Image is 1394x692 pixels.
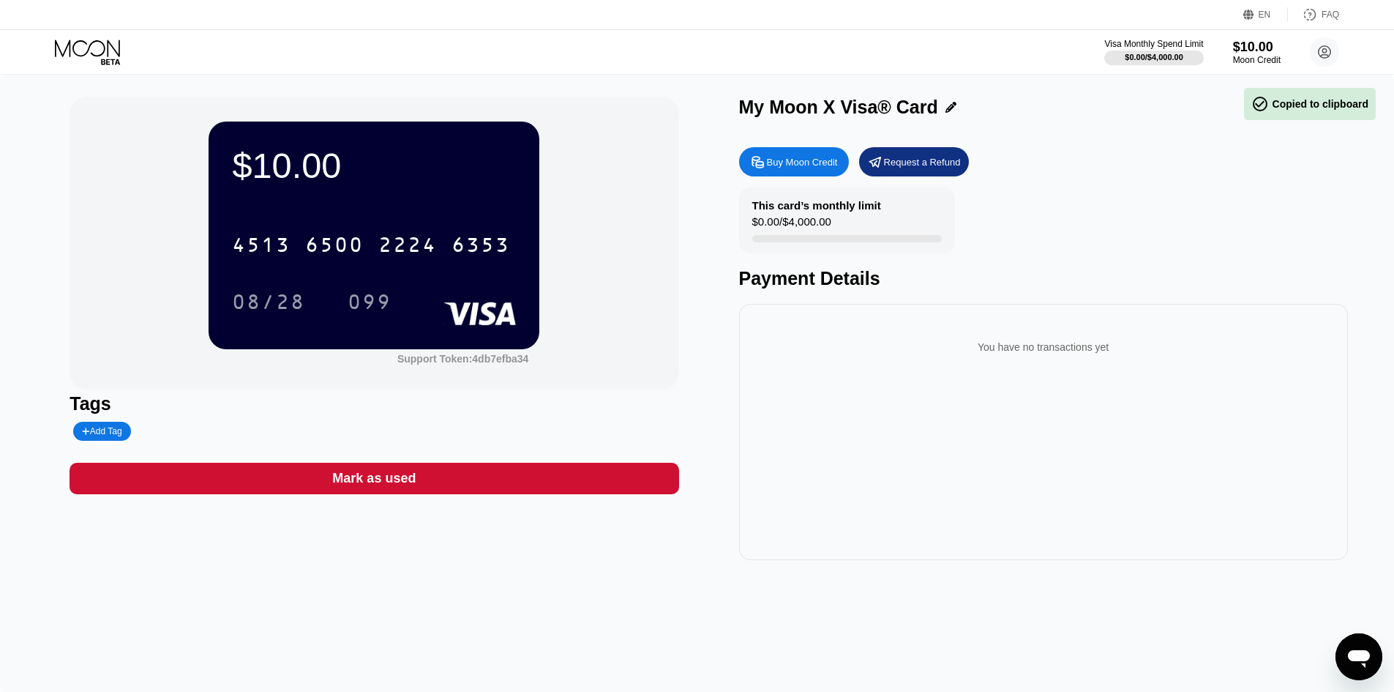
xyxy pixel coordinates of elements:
[305,235,364,258] div: 6500
[1288,7,1339,22] div: FAQ
[1104,39,1203,65] div: Visa Monthly Spend Limit$0.00/$4,000.00
[232,292,305,316] div: 08/28
[751,327,1336,368] div: You have no transactions yet
[232,235,291,258] div: 4513
[397,353,528,365] div: Support Token: 4db7efba34
[73,422,130,441] div: Add Tag
[1233,40,1281,55] div: $10.00
[1251,95,1368,113] div: Copied to clipboard
[223,226,519,263] div: 4513650022246353
[397,353,528,365] div: Support Token:4db7efba34
[348,292,391,316] div: 099
[378,235,437,258] div: 2224
[1233,55,1281,65] div: Moon Credit
[739,147,849,176] div: Buy Moon Credit
[337,283,402,320] div: 099
[884,156,961,168] div: Request a Refund
[1251,95,1269,113] span: 
[859,147,969,176] div: Request a Refund
[221,283,316,320] div: 08/28
[752,199,881,212] div: This card’s monthly limit
[1259,10,1271,20] div: EN
[1322,10,1339,20] div: FAQ
[1125,53,1183,62] div: $0.00 / $4,000.00
[1335,633,1382,680] iframe: Nút để khởi chạy cửa sổ nhắn tin
[1233,40,1281,65] div: $10.00Moon Credit
[1104,39,1203,49] div: Visa Monthly Spend Limit
[767,156,838,168] div: Buy Moon Credit
[70,463,678,494] div: Mark as used
[232,145,516,186] div: $10.00
[70,393,678,414] div: Tags
[332,470,416,487] div: Mark as used
[82,426,121,436] div: Add Tag
[739,268,1348,289] div: Payment Details
[752,215,831,235] div: $0.00 / $4,000.00
[451,235,510,258] div: 6353
[739,97,938,118] div: My Moon X Visa® Card
[1243,7,1288,22] div: EN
